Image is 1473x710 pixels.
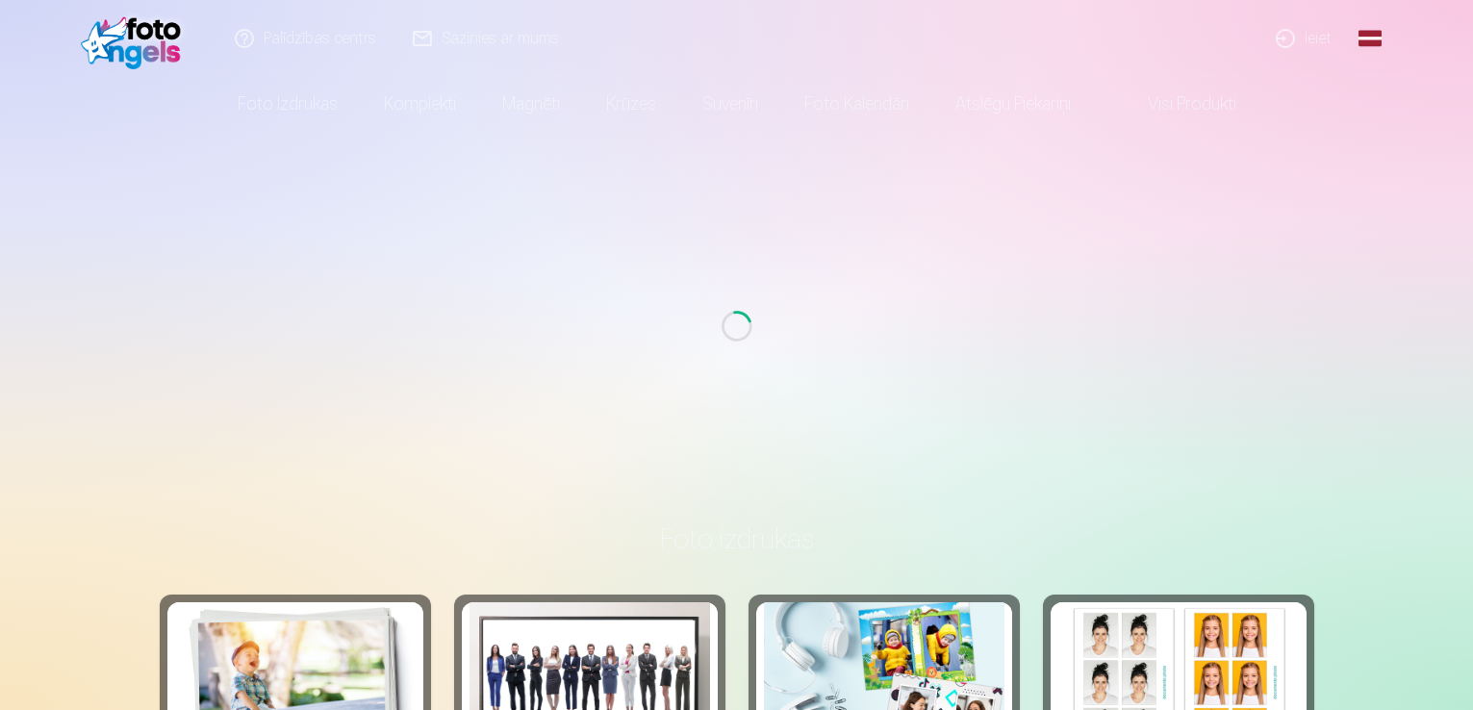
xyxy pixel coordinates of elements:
[1094,77,1259,131] a: Visi produkti
[781,77,932,131] a: Foto kalendāri
[479,77,583,131] a: Magnēti
[215,77,361,131] a: Foto izdrukas
[583,77,679,131] a: Krūzes
[81,8,191,69] img: /v1
[679,77,781,131] a: Suvenīri
[361,77,479,131] a: Komplekti
[932,77,1094,131] a: Atslēgu piekariņi
[175,521,1299,556] h3: Foto izdrukas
